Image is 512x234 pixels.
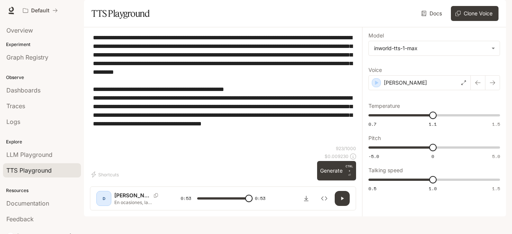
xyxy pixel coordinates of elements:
span: 0 [431,153,434,159]
p: [PERSON_NAME] [384,79,427,86]
span: 1.1 [429,121,437,127]
button: Clone Voice [451,6,499,21]
p: Pitch [368,136,381,141]
span: 0:53 [255,195,265,202]
span: 0:53 [181,195,191,202]
button: GenerateCTRL +⏎ [317,161,356,180]
div: inworld-tts-1-max [374,45,488,52]
span: 0.7 [368,121,376,127]
div: D [98,192,110,204]
p: ⏎ [346,164,353,177]
p: Default [31,7,49,14]
p: CTRL + [346,164,353,173]
p: [PERSON_NAME] [114,192,151,199]
button: Copy Voice ID [151,193,161,198]
p: Voice [368,67,382,73]
p: En ocasiones, la inclusión no representa un proceso sencillo para quienes ejercen la docencia, es... [114,199,163,206]
span: 0.5 [368,185,376,192]
p: Model [368,33,384,38]
p: Talking speed [368,168,403,173]
button: Shortcuts [90,168,122,180]
h1: TTS Playground [91,6,150,21]
button: All workspaces [19,3,61,18]
div: inworld-tts-1-max [369,41,500,55]
span: 1.5 [492,121,500,127]
button: Inspect [317,191,332,206]
span: -5.0 [368,153,379,159]
span: 1.0 [429,185,437,192]
span: 1.5 [492,185,500,192]
a: Docs [420,6,445,21]
p: Temperature [368,103,400,109]
button: Download audio [299,191,314,206]
span: 5.0 [492,153,500,159]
